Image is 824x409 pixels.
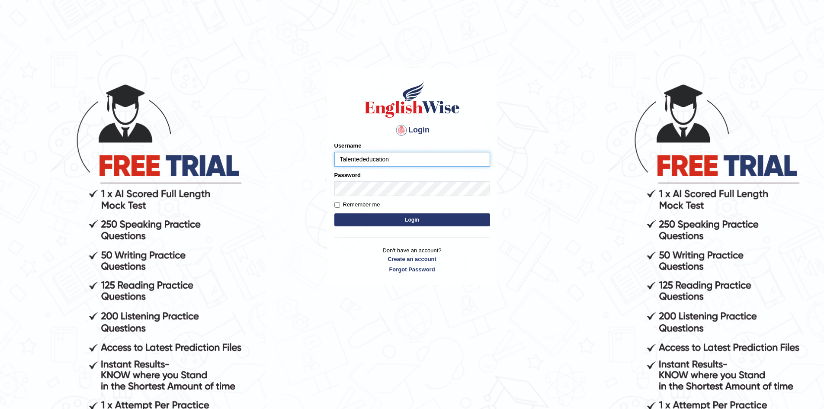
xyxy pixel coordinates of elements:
[334,246,490,273] p: Don't have an account?
[334,142,362,150] label: Username
[334,202,340,208] input: Remember me
[334,171,361,179] label: Password
[363,80,462,119] img: Logo of English Wise sign in for intelligent practice with AI
[334,123,490,137] h4: Login
[334,265,490,274] a: Forgot Password
[334,255,490,263] a: Create an account
[334,200,380,209] label: Remember me
[334,213,490,226] button: Login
